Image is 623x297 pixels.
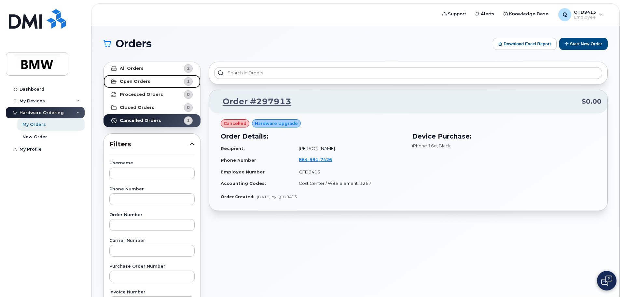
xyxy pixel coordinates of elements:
[293,166,404,178] td: QTD9413
[104,75,201,88] a: Open Orders1
[109,187,195,191] label: Phone Number
[187,65,190,71] span: 2
[293,178,404,189] td: Cost Center / WBS element: 1267
[109,140,189,149] span: Filters
[120,66,144,71] strong: All Orders
[120,79,150,84] strong: Open Orders
[255,120,298,126] span: Hardware Upgrade
[299,157,340,162] a: 8649917426
[493,38,557,50] button: Download Excel Report
[187,117,190,124] span: 1
[582,97,602,106] span: $0.00
[221,169,265,174] strong: Employee Number
[109,239,195,243] label: Carrier Number
[221,131,404,141] h3: Order Details:
[109,290,195,294] label: Invoice Number
[109,264,195,269] label: Purchase Order Number
[120,105,154,110] strong: Closed Orders
[293,143,404,154] td: [PERSON_NAME]
[221,194,254,199] strong: Order Created:
[187,91,190,97] span: 0
[257,194,297,199] span: [DATE] by QTD9413
[120,92,163,97] strong: Processed Orders
[116,39,152,49] span: Orders
[437,143,451,148] span: , Black
[221,181,266,186] strong: Accounting Codes:
[601,275,612,286] img: Open chat
[318,157,332,162] span: 7426
[215,96,291,108] a: Order #297913
[109,161,195,165] label: Username
[120,118,161,123] strong: Cancelled Orders
[308,157,318,162] span: 991
[104,88,201,101] a: Processed Orders0
[187,104,190,111] span: 0
[299,157,332,162] span: 864
[214,67,602,79] input: Search in orders
[104,114,201,127] a: Cancelled Orders1
[412,131,596,141] h3: Device Purchase:
[109,213,195,217] label: Order Number
[221,157,256,163] strong: Phone Number
[224,120,246,126] span: cancelled
[104,101,201,114] a: Closed Orders0
[187,78,190,84] span: 1
[559,38,608,50] button: Start New Order
[104,62,201,75] a: All Orders2
[221,146,245,151] strong: Recipient:
[412,143,437,148] span: iPhone 16e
